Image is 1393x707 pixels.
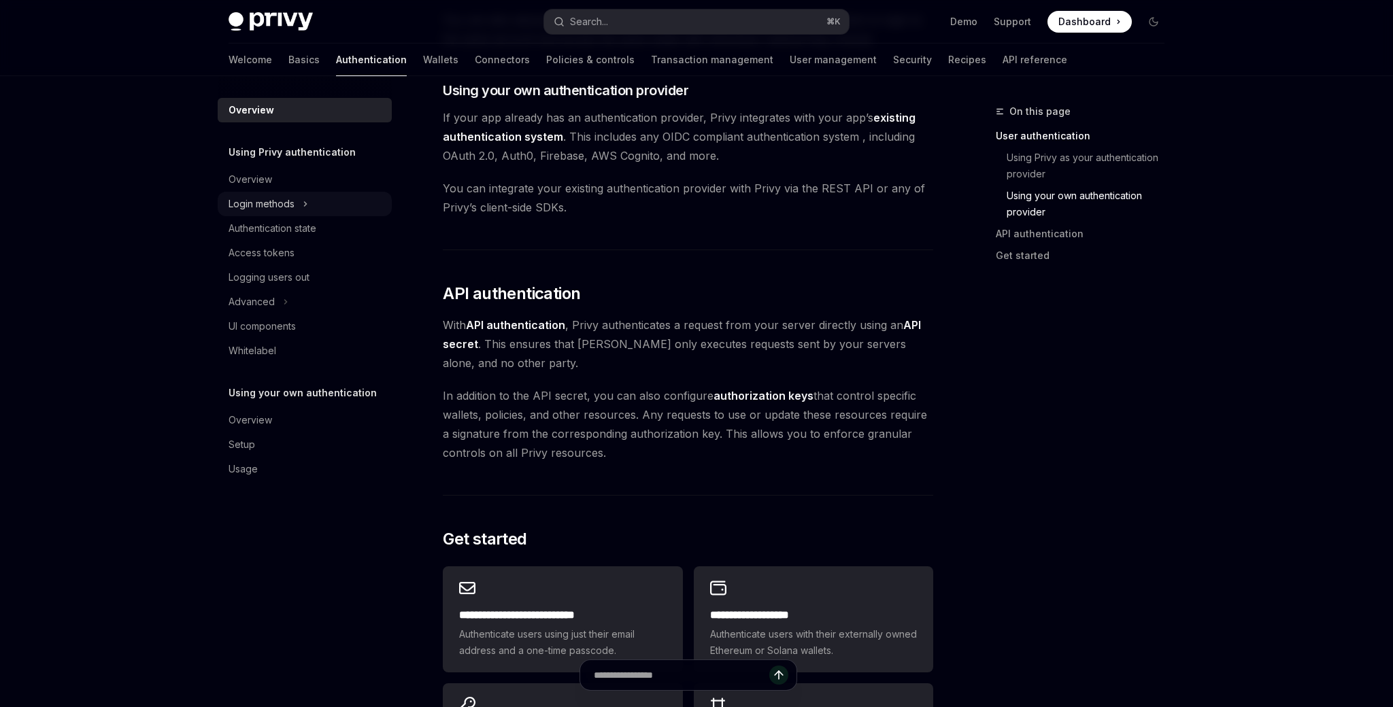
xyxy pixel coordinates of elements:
[459,626,666,659] span: Authenticate users using just their email address and a one-time passcode.
[443,108,933,165] span: If your app already has an authentication provider, Privy integrates with your app’s . This inclu...
[546,44,635,76] a: Policies & controls
[996,223,1175,245] a: API authentication
[218,432,392,457] a: Setup
[218,216,392,241] a: Authentication state
[544,10,849,34] button: Search...⌘K
[443,81,688,100] span: Using your own authentication provider
[229,245,295,261] div: Access tokens
[996,245,1175,266] a: Get started
[229,294,275,310] div: Advanced
[948,44,986,76] a: Recipes
[229,318,296,334] div: UI components
[229,44,272,76] a: Welcome
[218,265,392,290] a: Logging users out
[443,179,933,217] span: You can integrate your existing authentication provider with Privy via the REST API or any of Pri...
[218,167,392,192] a: Overview
[1143,11,1164,33] button: Toggle dark mode
[443,386,933,462] span: In addition to the API secret, you can also configure that control specific wallets, policies, an...
[218,241,392,265] a: Access tokens
[336,44,407,76] a: Authentication
[229,269,309,286] div: Logging users out
[893,44,932,76] a: Security
[218,408,392,432] a: Overview
[229,385,377,401] h5: Using your own authentication
[714,389,813,402] strong: authorization keys
[229,461,258,477] div: Usage
[229,220,316,237] div: Authentication state
[1007,147,1175,185] a: Using Privy as your authentication provider
[996,125,1175,147] a: User authentication
[826,16,841,27] span: ⌘ K
[769,666,788,685] button: Send message
[229,171,272,188] div: Overview
[694,566,933,672] a: **** **** **** ****Authenticate users with their externally owned Ethereum or Solana wallets.
[288,44,320,76] a: Basics
[218,457,392,481] a: Usage
[229,343,276,359] div: Whitelabel
[443,315,933,373] span: With , Privy authenticates a request from your server directly using an . This ensures that [PERS...
[423,44,458,76] a: Wallets
[570,14,608,30] div: Search...
[1009,103,1071,120] span: On this page
[229,412,272,428] div: Overview
[218,98,392,122] a: Overview
[950,15,977,29] a: Demo
[994,15,1031,29] a: Support
[229,196,295,212] div: Login methods
[1058,15,1111,29] span: Dashboard
[1007,185,1175,223] a: Using your own authentication provider
[443,528,526,550] span: Get started
[475,44,530,76] a: Connectors
[229,144,356,160] h5: Using Privy authentication
[1047,11,1132,33] a: Dashboard
[229,102,274,118] div: Overview
[218,314,392,339] a: UI components
[790,44,877,76] a: User management
[710,626,917,659] span: Authenticate users with their externally owned Ethereum or Solana wallets.
[651,44,773,76] a: Transaction management
[229,436,255,453] div: Setup
[218,339,392,363] a: Whitelabel
[229,12,313,31] img: dark logo
[443,283,580,305] span: API authentication
[1003,44,1067,76] a: API reference
[466,318,565,332] strong: API authentication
